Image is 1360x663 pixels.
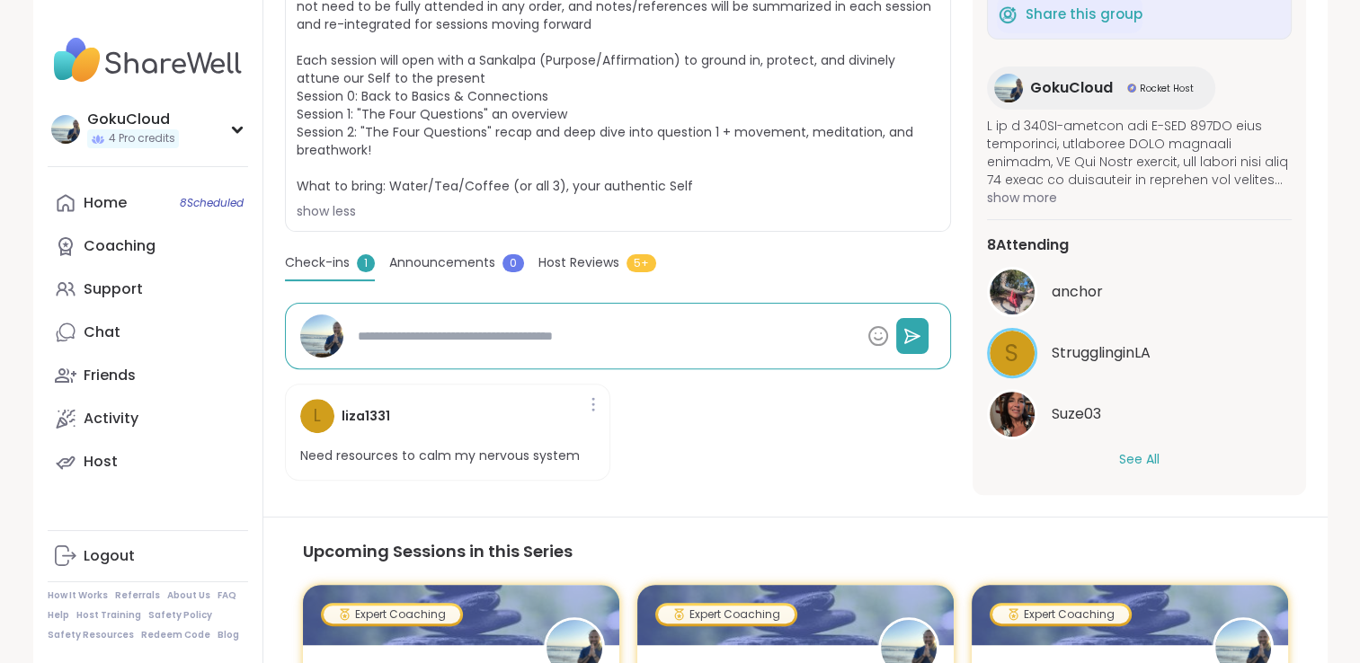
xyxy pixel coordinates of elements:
a: Logout [48,535,248,578]
img: ShareWell Logomark [997,4,1018,25]
a: Safety Resources [48,629,134,641]
img: Rocket Host [1127,84,1136,93]
a: Chat [48,311,248,354]
p: Need resources to calm my nervous system [300,447,580,465]
span: 4 Pro credits [109,131,175,146]
button: See All [1119,450,1160,469]
h4: liza1331 [342,407,390,426]
a: Home8Scheduled [48,181,248,225]
img: GokuCloud [300,314,343,358]
a: How It Works [48,589,108,602]
a: GokuCloudGokuCloudRocket HostRocket Host [987,66,1215,110]
a: Suze03Suze03 [987,389,1292,439]
img: Suze03 [990,392,1035,437]
div: Support [84,279,143,299]
span: show more [987,189,1292,207]
span: Announcements [389,253,495,272]
a: Host Training [76,609,141,622]
span: S [1005,335,1018,370]
h3: Upcoming Sessions in this Series [303,539,1288,563]
span: GokuCloud [1030,77,1113,99]
span: Check-ins [285,253,350,272]
div: Home [84,193,127,213]
div: Expert Coaching [658,606,795,623]
div: Host [84,452,118,472]
img: ShareWell Nav Logo [48,29,248,92]
span: 8 Scheduled [180,196,244,210]
a: anchoranchor [987,267,1292,317]
img: GokuCloud [994,74,1023,102]
span: l [314,403,321,429]
a: Coaching [48,225,248,268]
span: L ip d 340SI-ametcon adi E-SED 897DO eius temporinci, utlaboree DOLO magnaali enimadm, VE Qui Nos... [987,117,1292,189]
span: 5+ [627,254,656,272]
a: Safety Policy [148,609,212,622]
div: Coaching [84,236,156,256]
div: Friends [84,366,136,385]
div: Chat [84,323,120,342]
div: show less [297,202,939,220]
div: Logout [84,546,135,566]
span: 1 [357,254,375,272]
a: Support [48,268,248,311]
span: Share this group [1026,4,1142,24]
span: Suze03 [1052,403,1101,425]
span: anchor [1052,281,1103,303]
img: anchor [990,270,1035,314]
a: Referrals [115,589,160,602]
a: FAQ [218,589,236,602]
a: Activity [48,397,248,440]
div: Expert Coaching [324,606,460,623]
a: Blog [218,629,239,641]
span: Host Reviews [538,253,619,272]
a: Host [48,440,248,483]
span: StrugglinginLA [1052,342,1151,364]
div: Expert Coaching [992,606,1129,623]
span: Rocket Host [1140,81,1194,94]
a: Redeem Code [141,629,210,641]
a: SStrugglinginLA [987,328,1292,378]
img: GokuCloud [51,115,80,144]
a: About Us [167,589,210,602]
a: Friends [48,354,248,397]
span: 8 Attending [987,234,1069,256]
span: 0 [502,254,524,272]
div: GokuCloud [87,110,179,129]
a: Help [48,609,69,622]
div: Activity [84,409,138,429]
